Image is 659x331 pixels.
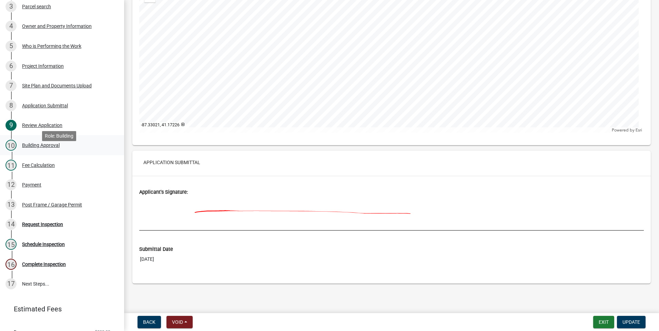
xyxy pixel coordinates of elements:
div: Role: Building [42,131,76,141]
div: Project Information [22,64,64,68]
div: 10 [6,140,17,151]
div: 3 [6,1,17,12]
label: Submittal Date [139,247,173,252]
div: 15 [6,239,17,250]
div: 5 [6,41,17,52]
div: Who is Performing the Work [22,44,81,49]
div: Parcel search [22,4,51,9]
span: Void [172,319,183,325]
div: 6 [6,61,17,72]
div: Payment [22,182,41,187]
div: 9 [6,120,17,131]
button: Back [138,316,161,328]
div: 17 [6,278,17,289]
div: Fee Calculation [22,163,55,168]
div: 13 [6,199,17,210]
div: Request Inspection [22,222,63,227]
button: Exit [593,316,614,328]
a: Esri [636,128,642,132]
a: Estimated Fees [6,302,113,316]
div: Application Submittal [22,103,68,108]
div: Review Application [22,123,62,128]
div: 12 [6,179,17,190]
label: Applicant's Signature: [139,190,188,195]
button: Void [166,316,193,328]
div: 14 [6,219,17,230]
div: Post Frame / Garage Permit [22,202,82,207]
div: 7 [6,80,17,91]
div: Complete Inspection [22,262,66,267]
div: Schedule Inspection [22,242,65,247]
img: 9hRe6bAAAABklEQVQDAMTN55ug2DjLAAAAAElFTkSuQmCC [139,196,497,230]
div: Building Approval [22,143,60,148]
span: Back [143,319,155,325]
div: 11 [6,160,17,171]
div: 4 [6,21,17,32]
div: Powered by [610,127,644,133]
button: Application Submittal [138,156,206,169]
div: Site Plan and Documents Upload [22,83,92,88]
button: Update [617,316,646,328]
div: Owner and Property Information [22,24,92,29]
div: 8 [6,100,17,111]
div: 16 [6,259,17,270]
span: Update [622,319,640,325]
